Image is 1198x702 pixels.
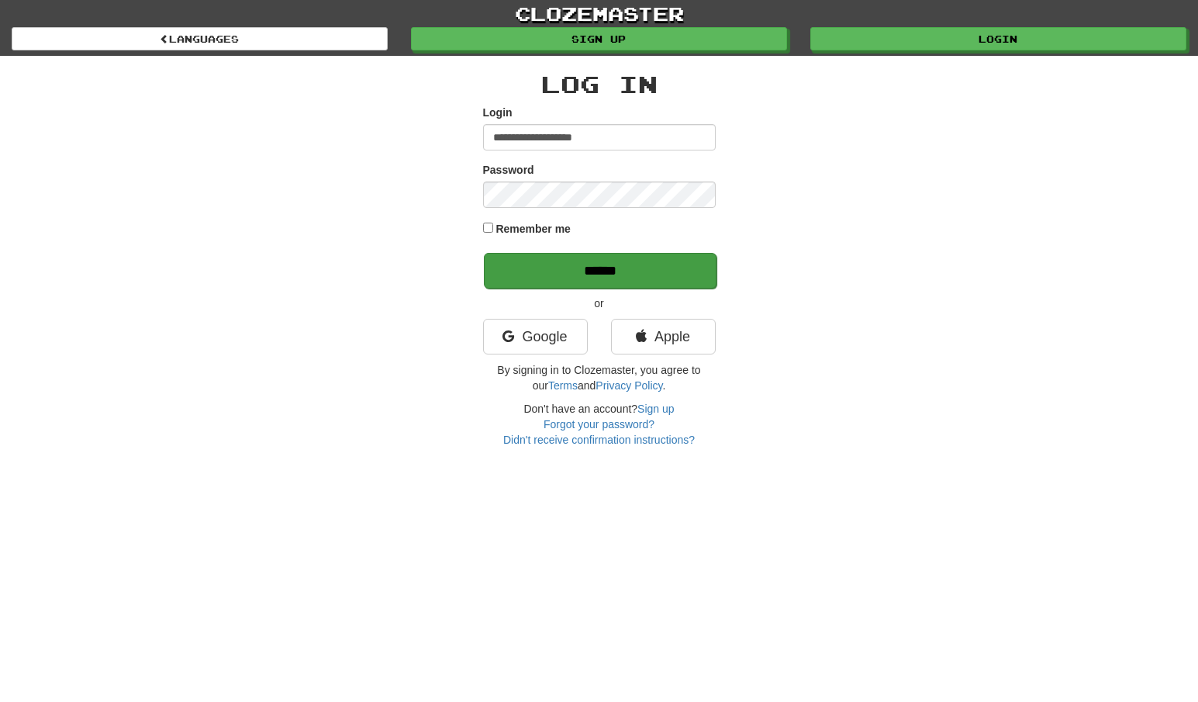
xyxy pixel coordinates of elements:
[503,434,695,446] a: Didn't receive confirmation instructions?
[483,162,534,178] label: Password
[12,27,388,50] a: Languages
[483,401,716,448] div: Don't have an account?
[611,319,716,354] a: Apple
[548,379,578,392] a: Terms
[596,379,662,392] a: Privacy Policy
[544,418,654,431] a: Forgot your password?
[495,221,571,237] label: Remember me
[411,27,787,50] a: Sign up
[483,362,716,393] p: By signing in to Clozemaster, you agree to our and .
[483,71,716,97] h2: Log In
[637,403,674,415] a: Sign up
[483,105,513,120] label: Login
[483,319,588,354] a: Google
[483,296,716,311] p: or
[810,27,1186,50] a: Login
